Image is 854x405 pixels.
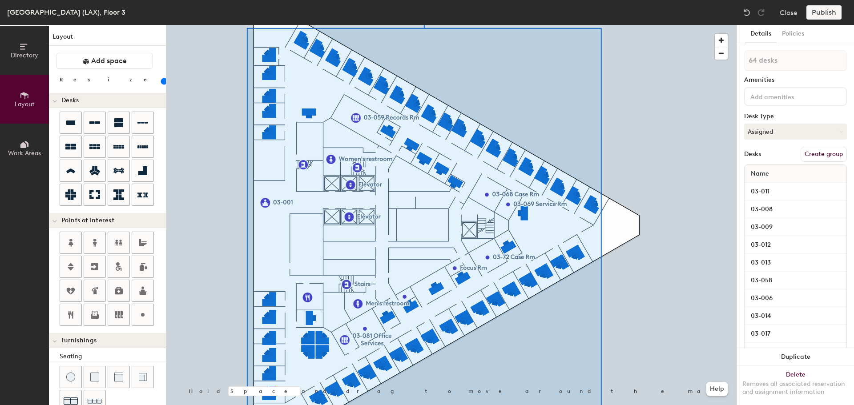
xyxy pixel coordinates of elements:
input: Unnamed desk [746,257,845,269]
input: Unnamed desk [746,310,845,322]
span: Work Areas [8,149,41,157]
button: Details [745,25,777,43]
button: Cushion [84,366,106,388]
span: Layout [15,100,35,108]
span: Points of Interest [61,217,114,224]
input: Unnamed desk [746,328,845,340]
input: Unnamed desk [746,221,845,233]
div: [GEOGRAPHIC_DATA] (LAX), Floor 3 [7,7,125,18]
input: Unnamed desk [746,274,845,287]
div: Amenities [744,76,847,84]
h1: Layout [49,32,166,46]
input: Unnamed desk [746,203,845,216]
button: Couch (middle) [108,366,130,388]
img: Cushion [90,373,99,381]
input: Unnamed desk [746,345,845,358]
button: Close [780,5,798,20]
button: Couch (corner) [132,366,154,388]
button: Stool [60,366,82,388]
img: Couch (corner) [138,373,147,381]
button: Duplicate [737,348,854,366]
span: Desks [61,97,79,104]
span: Directory [11,52,38,59]
div: Seating [60,352,166,361]
div: Desk Type [744,113,847,120]
img: Couch (middle) [114,373,123,381]
span: Name [746,166,773,182]
button: Policies [777,25,810,43]
img: Stool [66,373,75,381]
button: DeleteRemoves all associated reservation and assignment information [737,366,854,405]
button: Add space [56,53,153,69]
img: Undo [742,8,751,17]
img: Redo [757,8,765,17]
input: Add amenities [749,91,829,101]
button: Help [706,382,728,396]
div: Removes all associated reservation and assignment information [742,380,849,396]
input: Unnamed desk [746,292,845,305]
input: Unnamed desk [746,185,845,198]
span: Furnishings [61,337,97,344]
span: Add space [91,56,127,65]
input: Unnamed desk [746,239,845,251]
button: Assigned [744,124,847,140]
div: Desks [744,151,761,158]
div: Resize [60,76,158,83]
button: Create group [801,147,847,162]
